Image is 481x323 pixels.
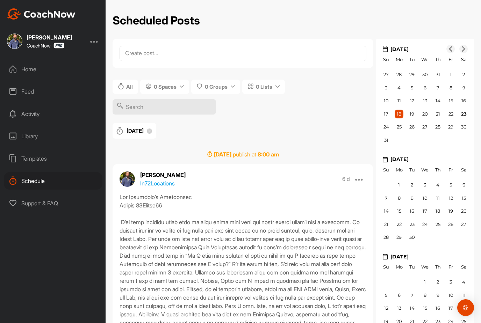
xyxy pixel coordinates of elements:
div: Library [4,127,102,145]
span: 12 [449,195,453,201]
p: [PERSON_NAME] [140,171,186,179]
div: Choose Monday, September 15th, 2025 [395,207,403,216]
span: 15 [397,208,401,214]
div: Fr [446,263,455,272]
img: square_4c2aaeb3014d0e6fd030fb2436460593.jpg [7,34,22,49]
div: Choose Sunday, October 12th, 2025 [382,304,390,313]
span: 2 [411,182,413,188]
span: 21 [436,111,440,117]
div: Choose Tuesday, September 9th, 2025 [408,194,416,203]
span: 2 [462,72,465,77]
div: Choose Saturday, October 11th, 2025 [459,291,468,300]
h2: Scheduled Posts [113,14,200,28]
span: 28 [383,234,389,240]
span: 16 [436,305,440,311]
p: In 72 Locations [140,179,175,188]
div: Th [433,263,442,272]
div: Activity [4,105,102,123]
div: Choose Saturday, October 4th, 2025 [459,278,468,287]
div: Choose Wednesday, September 24th, 2025 [421,220,429,229]
button: 0 Lists [242,80,285,94]
span: 0 Spaces [154,83,177,90]
span: 25 [436,221,440,227]
div: Choose Thursday, September 25th, 2025 [433,220,442,229]
span: 20 [461,208,467,214]
span: 3 [385,85,387,90]
div: Th [433,166,442,175]
button: 0 Spaces [140,80,189,94]
span: 8 [398,195,401,201]
div: Choose Sunday, August 17th, 2025 [382,110,390,119]
div: Sa [459,166,468,175]
span: 9 [462,85,465,90]
div: Sa [459,263,468,272]
div: Choose Wednesday, August 20th, 2025 [421,110,429,119]
div: Choose Monday, August 11th, 2025 [395,96,403,105]
span: 10 [384,98,389,103]
div: Choose Wednesday, September 10th, 2025 [421,194,429,203]
div: [DATE] [383,253,474,260]
span: 5 [385,292,387,298]
span: 11 [397,98,401,103]
div: Choose Sunday, August 10th, 2025 [382,96,390,105]
span: 22 [397,221,402,227]
span: 22 [448,111,453,117]
span: [DATE] [127,127,144,134]
div: Choose Monday, August 25th, 2025 [395,123,403,132]
div: Choose Friday, October 10th, 2025 [446,291,455,300]
span: 29 [409,72,415,77]
span: 6 [424,85,426,90]
span: 19 [410,111,414,117]
div: Choose Friday, October 17th, 2025 [446,304,455,313]
div: Choose Thursday, August 21st, 2025 [433,110,442,119]
img: CoachNow Pro [53,43,64,49]
div: month 2025-09 [378,178,472,244]
span: 21 [384,221,388,227]
div: [DATE] [383,46,474,53]
div: Choose Wednesday, September 17th, 2025 [421,207,429,216]
span: 14 [384,208,389,214]
div: Choose Tuesday, September 23rd, 2025 [408,220,416,229]
span: 28 [396,72,402,77]
span: 11 [462,292,466,298]
div: Choose Friday, August 22nd, 2025 [446,110,455,119]
button: Previous Month [446,45,455,53]
span: 12 [410,98,414,103]
span: 12 [384,305,388,311]
div: Choose Wednesday, October 1st, 2025 [421,278,429,287]
span: 4 [462,279,465,285]
span: All [126,83,133,90]
div: Choose Monday, October 6th, 2025 [395,291,403,300]
div: Choose Friday, September 5th, 2025 [446,181,455,190]
span: 15 [423,305,427,311]
span: 30 [461,124,467,130]
div: Choose Thursday, August 7th, 2025 [433,83,442,93]
div: We [421,55,429,64]
div: Choose Monday, August 4th, 2025 [395,83,403,93]
div: Choose Saturday, August 23rd, 2025 [459,110,468,119]
span: 2 [437,279,439,285]
div: Tu [408,166,416,175]
span: 18 [436,208,440,214]
div: month 2025-08 [378,68,472,147]
span: 4 [397,85,401,90]
div: Choose Saturday, August 16th, 2025 [459,96,468,105]
span: 26 [409,124,415,130]
span: 11 [436,195,440,201]
div: Su [382,166,390,175]
span: 31 [384,137,388,143]
div: Choose Wednesday, August 13th, 2025 [421,96,429,105]
div: Tu [408,55,416,64]
div: Choose Saturday, September 13th, 2025 [459,194,468,203]
span: 17 [423,208,427,214]
div: Sa [459,55,468,64]
button: All [113,80,138,94]
span: 14 [436,98,440,103]
div: Choose Tuesday, October 14th, 2025 [408,304,416,313]
input: Search [113,99,216,115]
div: Choose Tuesday, August 26th, 2025 [408,123,416,132]
div: Choose Wednesday, July 30th, 2025 [421,70,429,79]
div: Choose Wednesday, October 8th, 2025 [421,291,429,300]
span: 31 [436,72,440,77]
img: avatar [120,171,135,187]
